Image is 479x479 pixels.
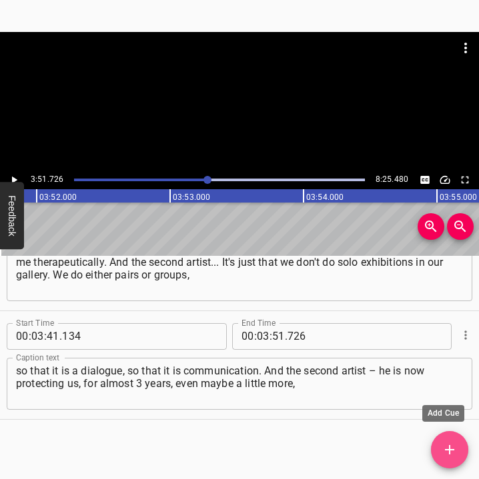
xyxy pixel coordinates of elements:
input: 00 [242,323,254,350]
button: Play/Pause [5,171,23,189]
text: 03:52.000 [39,193,77,202]
text: 03:55.000 [440,193,477,202]
button: Change Playback Speed [436,171,454,189]
input: 03 [257,323,270,350]
text: 03:54.000 [306,193,344,202]
input: 00 [16,323,29,350]
textarea: so that it is a dialogue, so that it is communication. And the second artist – he is now protecti... [16,364,463,402]
button: Add Cue [431,431,468,468]
input: 726 [288,323,410,350]
span: : [270,323,272,350]
button: Toggle captions [416,171,434,189]
button: Cue Options [457,326,474,344]
span: . [59,323,62,350]
span: : [29,323,31,350]
input: 41 [47,323,59,350]
textarea: me therapeutically. And the second artist... It's just that we don't do solo exhibitions in our g... [16,256,463,294]
span: . [285,323,288,350]
span: 8:25.480 [376,175,408,184]
input: 03 [31,323,44,350]
button: Zoom In [418,213,444,240]
span: 3:51.726 [31,175,63,184]
input: 134 [62,323,184,350]
div: Cue Options [457,318,472,352]
span: : [254,323,257,350]
button: Toggle fullscreen [456,171,474,189]
input: 51 [272,323,285,350]
div: Play progress [74,179,365,181]
text: 03:53.000 [173,193,210,202]
button: Zoom Out [447,213,474,240]
span: : [44,323,47,350]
